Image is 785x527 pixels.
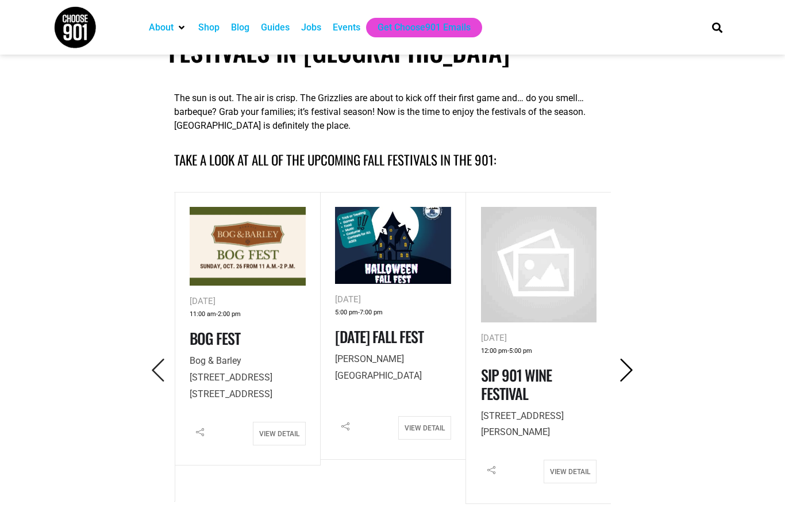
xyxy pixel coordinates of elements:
nav: Main nav [143,18,692,37]
a: Jobs [301,21,321,34]
div: About [143,18,193,37]
h4: Take a look at all of the upcoming fall festivals in the 901: [174,150,611,170]
i: Share [190,422,210,443]
span: 5:00 pm [509,345,532,357]
span: [STREET_ADDRESS][PERSON_NAME] [481,410,564,438]
div: - [335,307,451,319]
i: Previous [147,359,170,382]
a: Bog Fest [190,327,240,349]
i: Next [615,359,638,382]
button: Next [611,357,642,384]
span: 5:00 pm [335,307,358,319]
a: Sip 901 Wine Festival [481,364,552,404]
i: Share [481,460,502,480]
a: [DATE] Fall Fest [335,325,424,348]
a: Events [333,21,360,34]
a: View Detail [253,422,306,445]
a: Blog [231,21,249,34]
span: [DATE] [335,294,361,305]
span: [DATE] [190,296,216,306]
span: [PERSON_NAME][GEOGRAPHIC_DATA] [335,353,422,381]
i: Share [335,416,356,437]
p: [STREET_ADDRESS] [STREET_ADDRESS] [190,353,306,402]
a: Shop [198,21,220,34]
span: [DATE] [481,333,507,343]
span: 7:00 pm [360,307,383,319]
span: 12:00 pm [481,345,507,357]
span: 2:00 pm [218,309,241,321]
span: 11:00 am [190,309,216,321]
a: Guides [261,21,290,34]
a: View Detail [398,416,451,440]
a: Get Choose901 Emails [378,21,471,34]
div: - [481,345,597,357]
button: Previous [143,357,174,384]
div: Search [708,18,727,37]
p: The sun is out. The air is crisp. The Grizzlies are about to kick off their first game and… do yo... [174,91,611,133]
span: Bog & Barley [190,355,241,366]
div: - [190,309,306,321]
h1: A Local’s Guide to Fall & Winter Festivals in [GEOGRAPHIC_DATA] [168,5,617,67]
a: View Detail [544,460,597,483]
a: About [149,21,174,34]
img: no-image.png [481,207,597,323]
